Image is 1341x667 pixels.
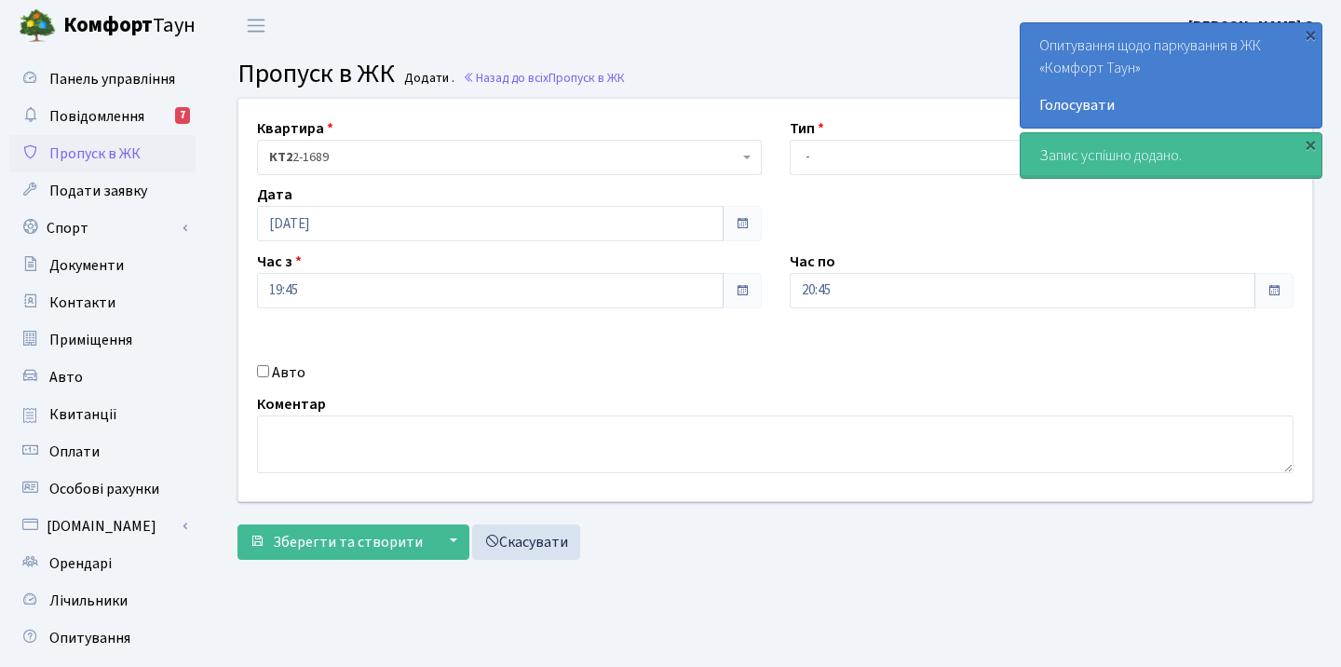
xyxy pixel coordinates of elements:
[49,255,124,276] span: Документи
[49,143,141,164] span: Пропуск в ЖК
[257,140,762,175] span: <b>КТ2</b>&nbsp;&nbsp;&nbsp;2-1689
[237,55,395,92] span: Пропуск в ЖК
[9,545,196,582] a: Орендарі
[257,184,292,206] label: Дата
[9,582,196,619] a: Лічильники
[9,284,196,321] a: Контакти
[472,524,580,560] a: Скасувати
[9,470,196,508] a: Особові рахунки
[49,181,147,201] span: Подати заявку
[49,591,128,611] span: Лічильники
[9,359,196,396] a: Авто
[49,69,175,89] span: Панель управління
[19,7,56,45] img: logo.png
[257,393,326,415] label: Коментар
[49,442,100,462] span: Оплати
[790,117,824,140] label: Тип
[9,619,196,657] a: Опитування
[1021,133,1321,178] div: Запис успішно додано.
[63,10,196,42] span: Таун
[9,210,196,247] a: Спорт
[1188,15,1319,37] a: [PERSON_NAME] О.
[269,148,738,167] span: <b>КТ2</b>&nbsp;&nbsp;&nbsp;2-1689
[549,69,625,87] span: Пропуск в ЖК
[49,330,132,350] span: Приміщення
[272,361,305,384] label: Авто
[49,628,130,648] span: Опитування
[1188,16,1319,36] b: [PERSON_NAME] О.
[9,247,196,284] a: Документи
[49,479,159,499] span: Особові рахунки
[269,148,292,167] b: КТ2
[9,321,196,359] a: Приміщення
[9,396,196,433] a: Квитанції
[9,98,196,135] a: Повідомлення7
[463,69,625,87] a: Назад до всіхПропуск в ЖК
[257,117,333,140] label: Квартира
[1301,135,1320,154] div: ×
[9,508,196,545] a: [DOMAIN_NAME]
[49,553,112,574] span: Орендарі
[49,367,83,388] span: Авто
[400,71,454,87] small: Додати .
[790,251,835,273] label: Час по
[175,107,190,124] div: 7
[9,172,196,210] a: Подати заявку
[49,293,115,313] span: Контакти
[1039,94,1303,116] a: Голосувати
[49,404,117,425] span: Квитанції
[63,10,153,40] b: Комфорт
[9,61,196,98] a: Панель управління
[1021,23,1321,128] div: Опитування щодо паркування в ЖК «Комфорт Таун»
[49,106,144,127] span: Повідомлення
[257,251,302,273] label: Час з
[273,532,423,552] span: Зберегти та створити
[237,524,435,560] button: Зберегти та створити
[9,135,196,172] a: Пропуск в ЖК
[233,10,279,41] button: Переключити навігацію
[9,433,196,470] a: Оплати
[1301,25,1320,44] div: ×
